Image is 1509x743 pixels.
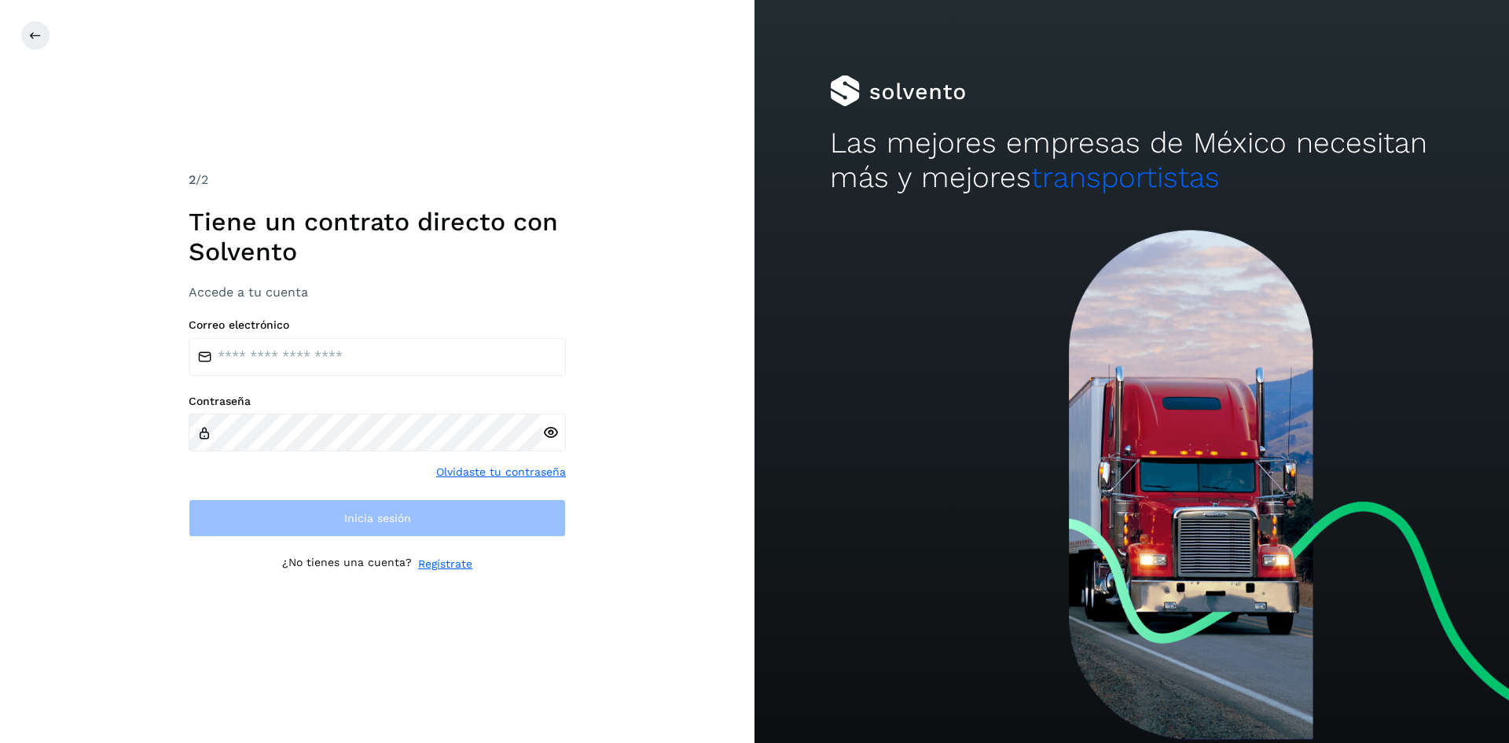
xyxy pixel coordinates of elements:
span: 2 [189,172,196,187]
label: Contraseña [189,395,566,408]
span: transportistas [1031,160,1220,194]
h1: Tiene un contrato directo con Solvento [189,207,566,267]
a: Olvidaste tu contraseña [436,464,566,480]
span: Inicia sesión [344,513,411,524]
div: /2 [189,171,566,189]
h2: Las mejores empresas de México necesitan más y mejores [830,126,1434,196]
button: Inicia sesión [189,499,566,537]
label: Correo electrónico [189,318,566,332]
p: ¿No tienes una cuenta? [282,556,412,572]
h3: Accede a tu cuenta [189,285,566,300]
a: Regístrate [418,556,472,572]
